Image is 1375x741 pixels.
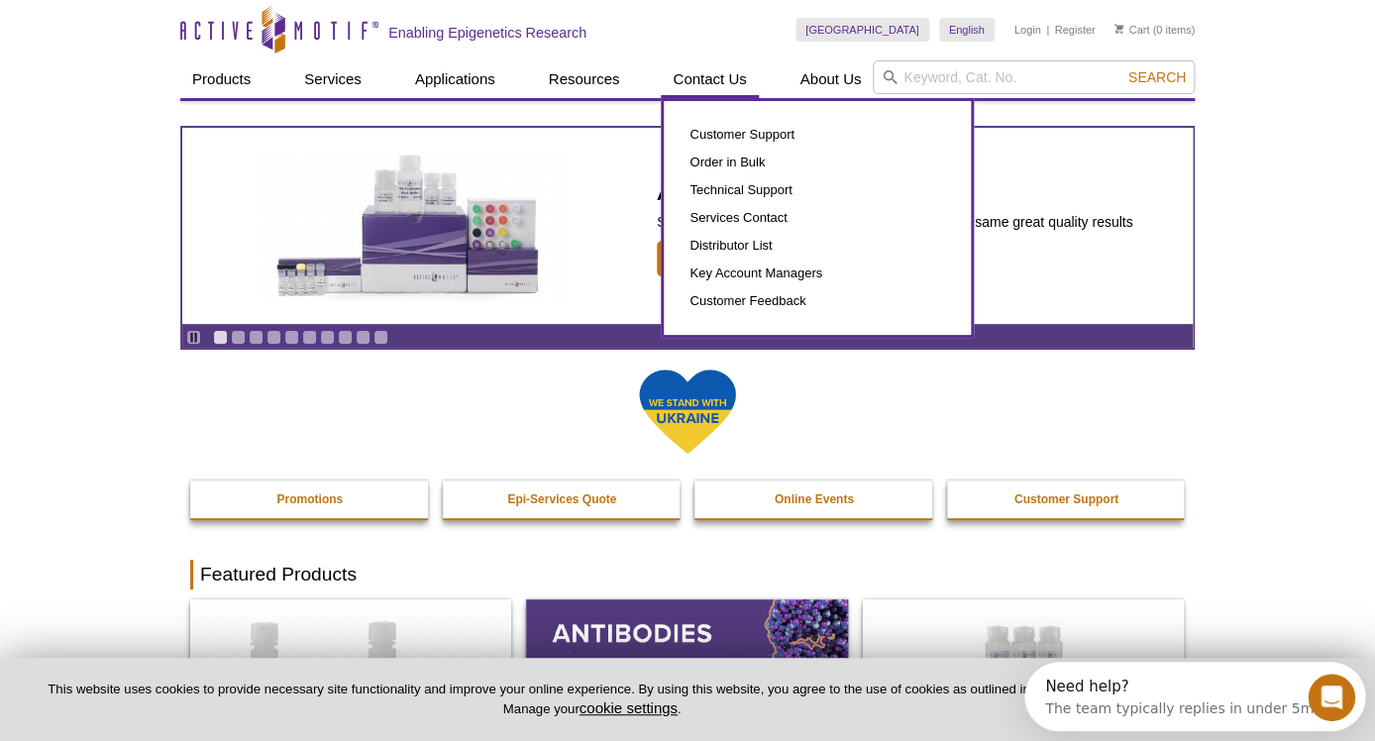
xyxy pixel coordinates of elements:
[231,330,246,345] a: Go to slide 2
[1024,662,1365,731] iframe: Intercom live chat discovery launcher
[403,60,507,98] a: Applications
[247,151,574,301] img: ATAC-Seq Express Kit
[1114,23,1149,37] a: Cart
[276,492,343,506] strong: Promotions
[939,18,995,42] a: English
[320,330,335,345] a: Go to slide 7
[684,149,951,176] a: Order in Bulk
[638,368,737,456] img: We Stand With Ukraine
[213,330,228,345] a: Go to slide 1
[1128,69,1186,85] span: Search
[1308,674,1355,721] iframe: Intercom live chat
[21,17,289,33] div: Need help?
[302,330,317,345] a: Go to slide 6
[182,128,1193,324] article: ATAC-Seq Express Kit
[684,176,951,204] a: Technical Support
[180,60,263,98] a: Products
[1046,18,1049,42] li: |
[182,128,1193,324] a: ATAC-Seq Express Kit ATAC-Seq Express Kit Simplified, faster ATAC-Seq workflow delivering the sam...
[292,60,373,98] a: Services
[338,330,353,345] a: Go to slide 8
[190,480,430,518] a: Promotions
[1054,23,1095,37] a: Register
[537,60,632,98] a: Resources
[373,330,388,345] a: Go to slide 10
[947,480,1187,518] a: Customer Support
[789,60,874,98] a: About Us
[694,480,934,518] a: Online Events
[1114,24,1123,34] img: Your Cart
[684,121,951,149] a: Customer Support
[684,287,951,315] a: Customer Feedback
[443,480,683,518] a: Epi-Services Quote
[507,492,616,506] strong: Epi-Services Quote
[1122,68,1192,86] button: Search
[1014,492,1118,506] strong: Customer Support
[661,60,758,98] a: Contact Us
[684,260,951,287] a: Key Account Managers
[356,330,370,345] a: Go to slide 9
[795,18,929,42] a: [GEOGRAPHIC_DATA]
[284,330,299,345] a: Go to slide 5
[32,681,1152,718] p: This website uses cookies to provide necessary site functionality and improve your online experie...
[388,24,586,42] h2: Enabling Epigenetics Research
[657,241,773,276] span: Learn More
[1114,18,1195,42] li: (0 items)
[873,60,1195,94] input: Keyword, Cat. No.
[190,560,1185,589] h2: Featured Products
[684,204,951,232] a: Services Contact
[249,330,264,345] a: Go to slide 3
[1014,23,1041,37] a: Login
[266,330,281,345] a: Go to slide 4
[8,8,348,62] div: Open Intercom Messenger
[186,330,201,345] a: Toggle autoplay
[21,33,289,53] div: The team typically replies in under 5m
[775,492,854,506] strong: Online Events
[657,213,1132,231] p: Simplified, faster ATAC-Seq workflow delivering the same great quality results
[684,232,951,260] a: Distributor List
[657,175,1132,205] h2: ATAC-Seq Express Kit
[580,699,678,716] button: cookie settings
